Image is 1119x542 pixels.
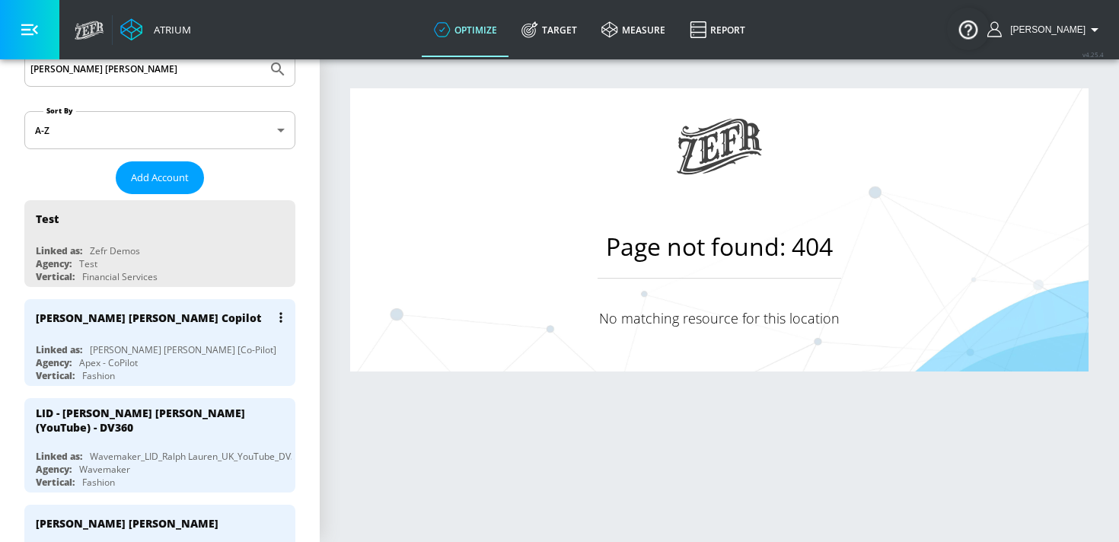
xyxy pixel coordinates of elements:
div: Vertical: [36,476,75,489]
label: Sort By [43,106,76,116]
div: [PERSON_NAME] [PERSON_NAME] [36,516,218,531]
div: Linked as: [36,450,82,463]
a: Target [509,2,589,57]
button: Add Account [116,161,204,194]
button: [PERSON_NAME] [987,21,1104,39]
div: Linked as: [36,343,82,356]
div: [PERSON_NAME] [PERSON_NAME] [Co-Pilot] [90,343,276,356]
div: LID - [PERSON_NAME] [PERSON_NAME] (YouTube) - DV360 [36,406,270,435]
div: Linked as: [36,244,82,257]
div: TestLinked as:Zefr DemosAgency:TestVertical:Financial Services [24,200,295,287]
div: Agency: [36,257,72,270]
a: Atrium [120,18,191,41]
div: Wavemaker [79,463,130,476]
input: Search by name [30,59,261,79]
button: Open Resource Center [947,8,990,50]
div: Financial Services [82,270,158,283]
span: Add Account [131,169,189,187]
span: login as: kacey.labar@zefr.com [1004,24,1086,35]
div: LID - [PERSON_NAME] [PERSON_NAME] (YouTube) - DV360Linked as:Wavemaker_LID_Ralph Lauren_UK_YouTub... [24,398,295,493]
a: optimize [422,2,509,57]
div: A-Z [24,111,295,149]
div: Agency: [36,356,72,369]
button: Submit Search [261,53,295,86]
div: Apex - CoPilot [79,356,138,369]
p: No matching resource for this location [598,309,841,327]
div: [PERSON_NAME] [PERSON_NAME] Copilot [36,311,261,325]
div: Agency: [36,463,72,476]
div: Vertical: [36,270,75,283]
a: Report [677,2,757,57]
h1: Page not found: 404 [598,230,841,279]
span: v 4.25.4 [1082,50,1104,59]
div: Test [79,257,97,270]
div: Fashion [82,476,115,489]
a: measure [589,2,677,57]
div: Atrium [148,23,191,37]
div: Fashion [82,369,115,382]
div: Vertical: [36,369,75,382]
div: [PERSON_NAME] [PERSON_NAME] CopilotLinked as:[PERSON_NAME] [PERSON_NAME] [Co-Pilot]Agency:Apex - ... [24,299,295,386]
div: Wavemaker_LID_Ralph Lauren_UK_YouTube_DV360 [90,450,307,463]
div: Test [36,212,59,226]
div: Zefr Demos [90,244,140,257]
